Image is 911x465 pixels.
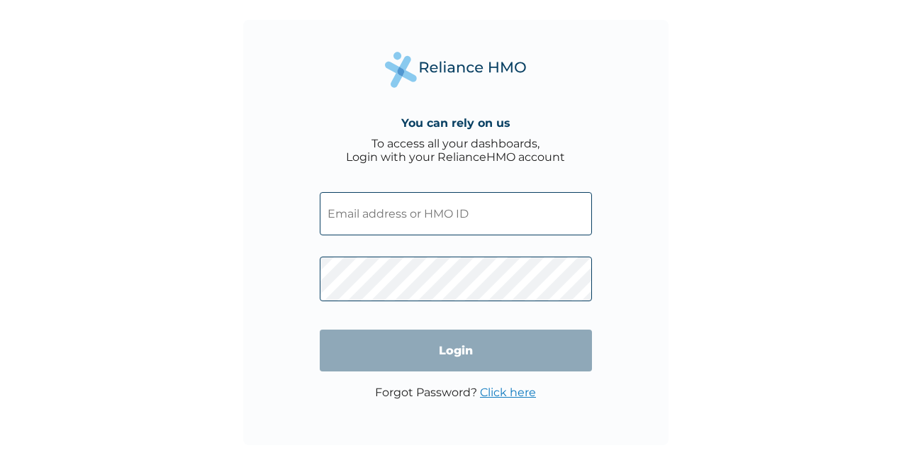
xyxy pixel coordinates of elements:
[385,52,527,88] img: Reliance Health's Logo
[320,330,592,371] input: Login
[320,192,592,235] input: Email address or HMO ID
[401,116,510,130] h4: You can rely on us
[375,386,536,399] p: Forgot Password?
[480,386,536,399] a: Click here
[346,137,565,164] div: To access all your dashboards, Login with your RelianceHMO account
